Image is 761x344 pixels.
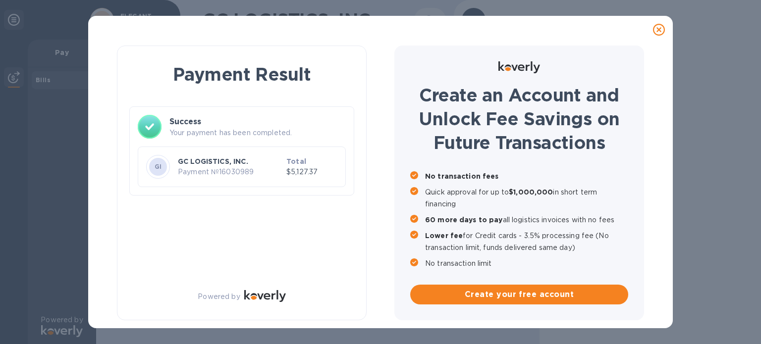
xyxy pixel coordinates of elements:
[286,157,306,165] b: Total
[286,167,337,177] p: $5,127.37
[418,289,620,300] span: Create your free account
[410,285,628,304] button: Create your free account
[425,186,628,210] p: Quick approval for up to in short term financing
[425,214,628,226] p: all logistics invoices with no fees
[169,116,346,128] h3: Success
[425,232,463,240] b: Lower fee
[425,216,503,224] b: 60 more days to pay
[169,128,346,138] p: Your payment has been completed.
[244,290,286,302] img: Logo
[425,172,499,180] b: No transaction fees
[509,188,553,196] b: $1,000,000
[410,83,628,154] h1: Create an Account and Unlock Fee Savings on Future Transactions
[425,257,628,269] p: No transaction limit
[425,230,628,253] p: for Credit cards - 3.5% processing fee (No transaction limit, funds delivered same day)
[178,156,282,166] p: GC LOGISTICS, INC.
[198,292,240,302] p: Powered by
[178,167,282,177] p: Payment № 16030989
[155,163,162,170] b: GI
[133,62,350,87] h1: Payment Result
[498,61,540,73] img: Logo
